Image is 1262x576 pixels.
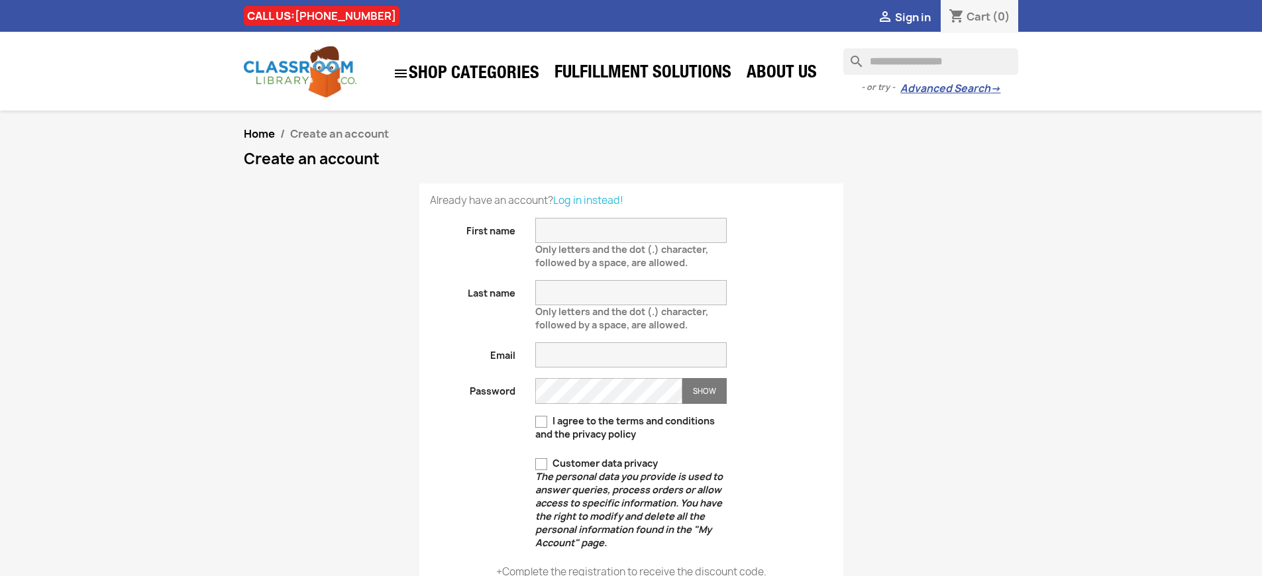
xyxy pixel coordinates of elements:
span: Only letters and the dot (.) character, followed by a space, are allowed. [535,238,708,269]
label: Customer data privacy [535,457,727,550]
a: About Us [740,61,823,87]
span: Sign in [895,10,931,24]
p: Already have an account? [430,194,833,207]
img: Classroom Library Company [244,46,356,97]
label: Last name [420,280,526,300]
label: Password [420,378,526,398]
a: Fulfillment Solutions [548,61,738,87]
span: → [990,82,1000,95]
span: - or try - [861,81,900,94]
input: Search [843,48,1018,75]
label: First name [420,218,526,238]
h1: Create an account [244,151,1019,167]
i: shopping_cart [949,9,965,25]
label: I agree to the terms and conditions and the privacy policy [535,414,727,441]
a: [PHONE_NUMBER] [295,9,396,23]
span: Only letters and the dot (.) character, followed by a space, are allowed. [535,300,708,331]
i:  [877,10,893,26]
span: Cart [967,9,990,24]
i: search [843,48,859,64]
label: Email [420,342,526,362]
span: (0) [992,9,1010,24]
a: Advanced Search→ [900,82,1000,95]
span: Create an account [290,126,389,141]
em: The personal data you provide is used to answer queries, process orders or allow access to specif... [535,470,723,549]
input: Password input [535,378,682,404]
a: Home [244,126,275,141]
a: SHOP CATEGORIES [386,59,546,88]
button: Show [682,378,727,404]
i:  [393,66,409,81]
a: Log in instead! [553,193,623,207]
a:  Sign in [877,10,931,24]
div: CALL US: [244,6,399,26]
